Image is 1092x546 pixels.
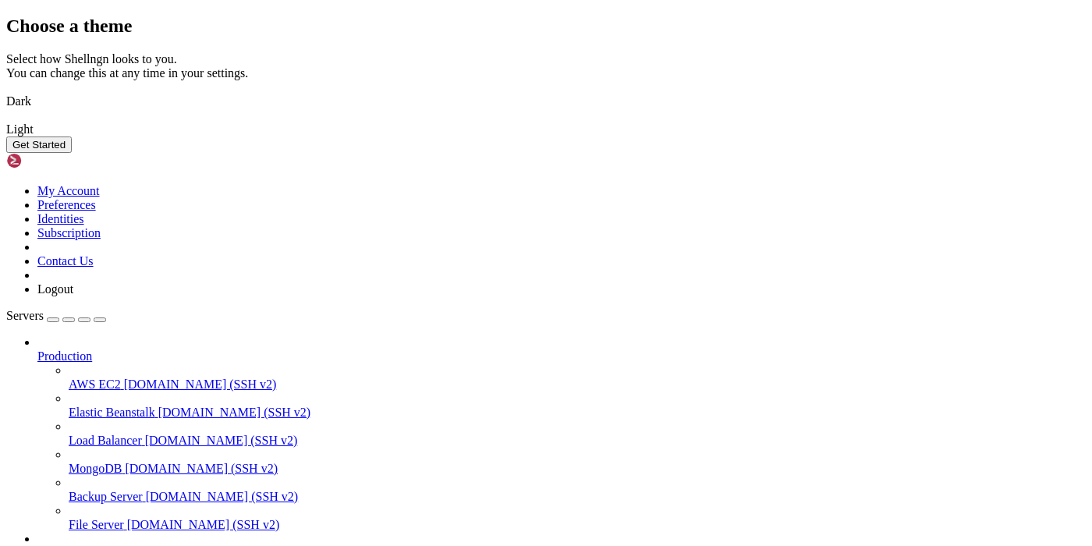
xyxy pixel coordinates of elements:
[6,309,106,322] a: Servers
[127,518,280,531] span: [DOMAIN_NAME] (SSH v2)
[37,282,73,296] a: Logout
[37,254,94,268] a: Contact Us
[69,518,1086,532] a: File Server [DOMAIN_NAME] (SSH v2)
[37,226,101,239] a: Subscription
[69,504,1086,532] li: File Server [DOMAIN_NAME] (SSH v2)
[69,476,1086,504] li: Backup Server [DOMAIN_NAME] (SSH v2)
[37,212,84,225] a: Identities
[37,184,100,197] a: My Account
[6,122,1086,136] div: Light
[37,335,1086,532] li: Production
[158,406,311,419] span: [DOMAIN_NAME] (SSH v2)
[37,349,92,363] span: Production
[69,490,143,503] span: Backup Server
[69,406,1086,420] a: Elastic Beanstalk [DOMAIN_NAME] (SSH v2)
[6,16,1086,37] h2: Choose a theme
[69,448,1086,476] li: MongoDB [DOMAIN_NAME] (SSH v2)
[69,363,1086,392] li: AWS EC2 [DOMAIN_NAME] (SSH v2)
[125,462,278,475] span: [DOMAIN_NAME] (SSH v2)
[6,309,44,322] span: Servers
[69,420,1086,448] li: Load Balancer [DOMAIN_NAME] (SSH v2)
[145,434,298,447] span: [DOMAIN_NAME] (SSH v2)
[37,349,1086,363] a: Production
[6,153,96,168] img: Shellngn
[69,406,155,419] span: Elastic Beanstalk
[6,52,1086,80] div: Select how Shellngn looks to you. You can change this at any time in your settings.
[69,378,1086,392] a: AWS EC2 [DOMAIN_NAME] (SSH v2)
[69,462,1086,476] a: MongoDB [DOMAIN_NAME] (SSH v2)
[69,378,121,391] span: AWS EC2
[124,378,277,391] span: [DOMAIN_NAME] (SSH v2)
[6,94,1086,108] div: Dark
[69,462,122,475] span: MongoDB
[69,434,1086,448] a: Load Balancer [DOMAIN_NAME] (SSH v2)
[69,392,1086,420] li: Elastic Beanstalk [DOMAIN_NAME] (SSH v2)
[69,518,124,531] span: File Server
[69,490,1086,504] a: Backup Server [DOMAIN_NAME] (SSH v2)
[146,490,299,503] span: [DOMAIN_NAME] (SSH v2)
[6,136,72,153] button: Get Started
[69,434,142,447] span: Load Balancer
[37,198,96,211] a: Preferences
